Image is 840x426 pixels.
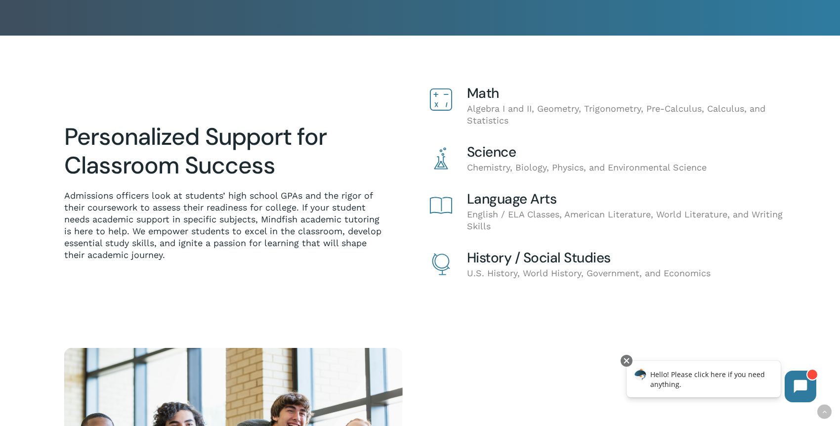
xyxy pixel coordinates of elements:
[64,123,382,180] h2: Personalized Support for Classroom Success
[467,86,793,101] h4: Math
[467,192,793,207] h4: Language Arts
[467,145,793,173] div: Chemistry, Biology, Physics, and Environmental Science
[467,192,793,232] div: English / ELA Classes, American Literature, World Literature, and Writing Skills
[616,353,826,412] iframe: Chatbot
[467,251,793,279] div: U.S. History, World History, Government, and Economics
[467,145,793,160] h4: Science
[467,251,793,265] h4: History / Social Studies
[467,86,793,127] div: Algebra I and II, Geometry, Trigonometry, Pre-Calculus, Calculus, and Statistics
[64,190,382,261] p: Admissions officers look at students’ high school GPAs and the rigor of their coursework to asses...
